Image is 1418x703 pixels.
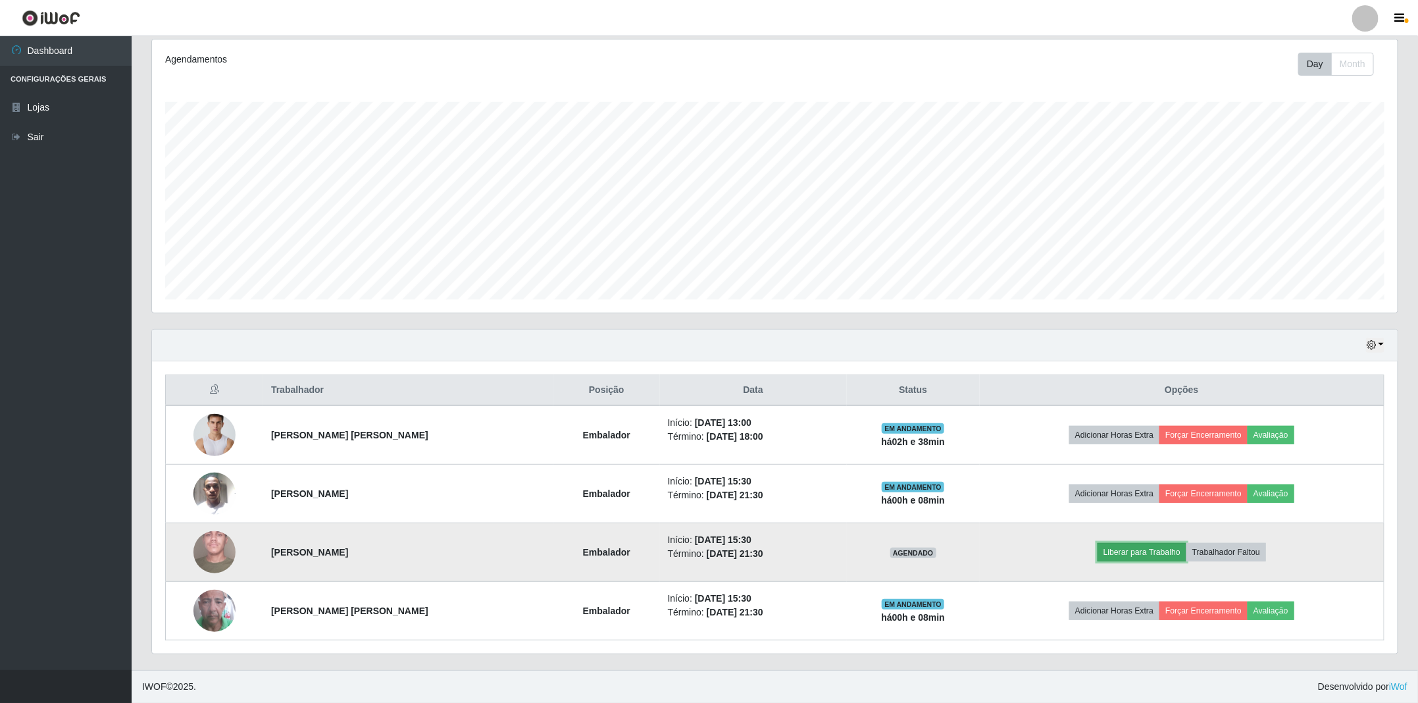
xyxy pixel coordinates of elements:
[668,533,839,547] li: Início:
[980,375,1384,406] th: Opções
[668,592,839,606] li: Início:
[881,495,945,506] strong: há 00 h e 08 min
[271,606,428,616] strong: [PERSON_NAME] [PERSON_NAME]
[271,547,348,558] strong: [PERSON_NAME]
[882,599,944,610] span: EM ANDAMENTO
[1159,602,1248,620] button: Forçar Encerramento
[1069,426,1159,444] button: Adicionar Horas Extra
[271,488,348,499] strong: [PERSON_NAME]
[263,375,553,406] th: Trabalhador
[660,375,847,406] th: Data
[1186,543,1266,561] button: Trabalhador Faltou
[881,612,945,623] strong: há 00 h e 08 min
[271,430,428,440] strong: [PERSON_NAME] [PERSON_NAME]
[1159,484,1248,503] button: Forçar Encerramento
[890,548,936,558] span: AGENDADO
[1298,53,1374,76] div: First group
[1248,484,1294,503] button: Avaliação
[193,506,236,599] img: 1705933519386.jpeg
[695,417,751,428] time: [DATE] 13:00
[668,606,839,619] li: Término:
[668,475,839,488] li: Início:
[881,436,945,447] strong: há 02 h e 38 min
[695,593,751,604] time: [DATE] 15:30
[1248,426,1294,444] button: Avaliação
[1098,543,1186,561] button: Liberar para Trabalho
[668,416,839,430] li: Início:
[1389,681,1407,692] a: iWof
[583,547,630,558] strong: Embalador
[1318,680,1407,694] span: Desenvolvido por
[1069,484,1159,503] button: Adicionar Horas Extra
[668,547,839,561] li: Término:
[668,430,839,444] li: Término:
[707,490,763,500] time: [DATE] 21:30
[882,423,944,434] span: EM ANDAMENTO
[707,431,763,442] time: [DATE] 18:00
[165,53,662,66] div: Agendamentos
[668,488,839,502] li: Término:
[193,404,236,467] img: 1749143853518.jpeg
[22,10,80,26] img: CoreUI Logo
[583,606,630,616] strong: Embalador
[1248,602,1294,620] button: Avaliação
[142,680,196,694] span: © 2025 .
[695,476,751,486] time: [DATE] 15:30
[193,465,236,521] img: 1689468320787.jpeg
[707,607,763,617] time: [DATE] 21:30
[193,573,236,648] img: 1723577466602.jpeg
[707,548,763,559] time: [DATE] 21:30
[1298,53,1332,76] button: Day
[1159,426,1248,444] button: Forçar Encerramento
[142,681,166,692] span: IWOF
[583,430,630,440] strong: Embalador
[1331,53,1374,76] button: Month
[882,482,944,492] span: EM ANDAMENTO
[847,375,980,406] th: Status
[1298,53,1384,76] div: Toolbar with button groups
[1069,602,1159,620] button: Adicionar Horas Extra
[553,375,660,406] th: Posição
[583,488,630,499] strong: Embalador
[695,534,751,545] time: [DATE] 15:30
